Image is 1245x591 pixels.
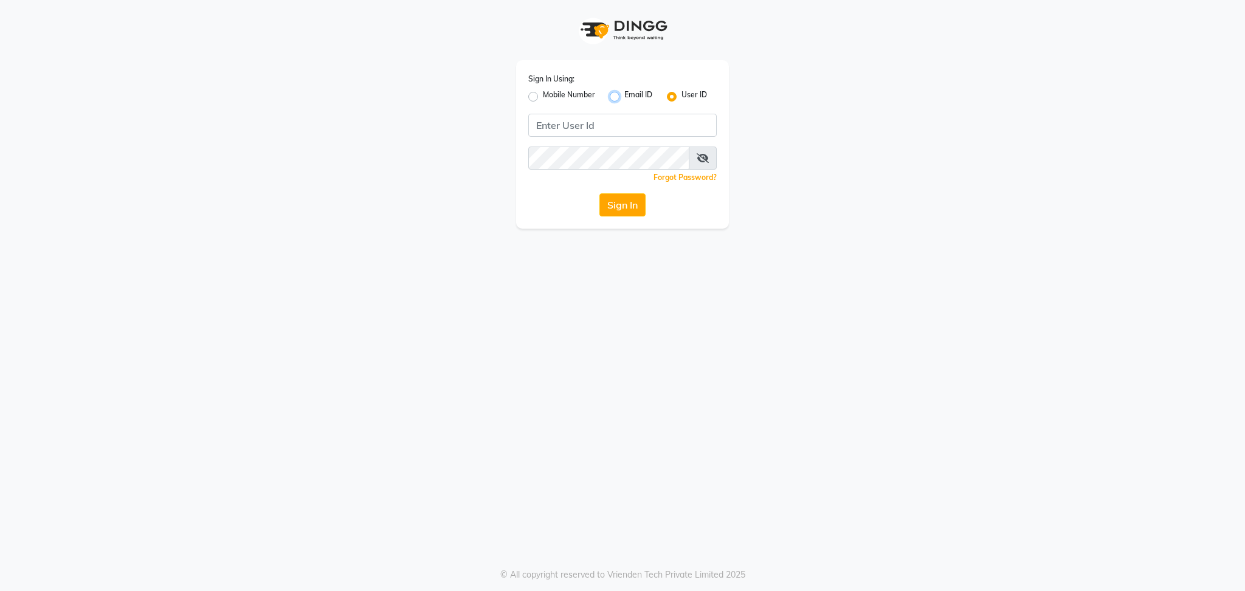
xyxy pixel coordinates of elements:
[528,147,689,170] input: Username
[654,173,717,182] a: Forgot Password?
[543,89,595,104] label: Mobile Number
[574,12,671,48] img: logo1.svg
[528,74,574,85] label: Sign In Using:
[624,89,652,104] label: Email ID
[681,89,707,104] label: User ID
[599,193,646,216] button: Sign In
[528,114,717,137] input: Username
